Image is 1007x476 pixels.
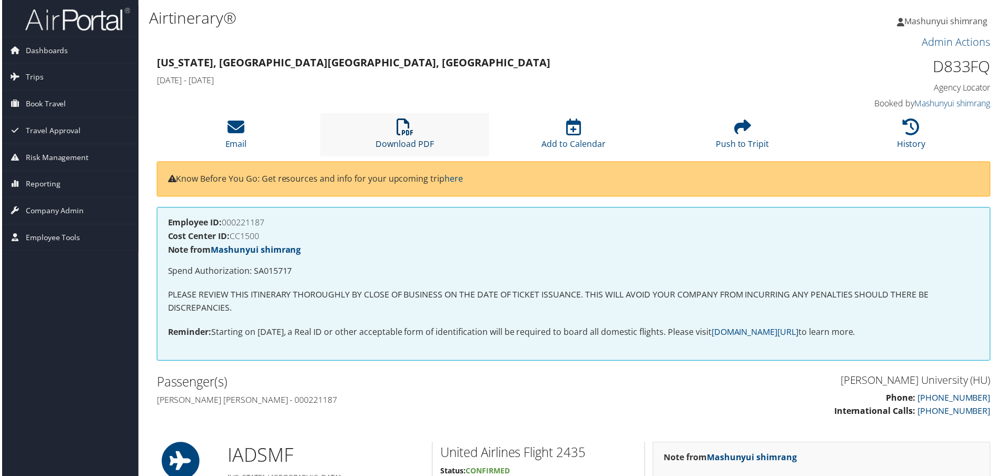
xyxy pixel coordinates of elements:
[836,407,917,419] strong: International Calls:
[899,125,928,150] a: History
[376,125,434,150] a: Download PDF
[24,145,87,171] span: Risk Management
[916,98,993,110] a: Mashunyui shimrang
[924,35,993,49] a: Admin Actions
[795,98,993,110] h4: Booked by
[24,118,79,144] span: Travel Approval
[542,125,606,150] a: Add to Calendar
[224,125,246,150] a: Email
[210,245,300,256] a: Mashunyui shimrang
[166,217,221,229] strong: Employee ID:
[23,7,129,32] img: airportal-logo.png
[155,396,566,408] h4: [PERSON_NAME] [PERSON_NAME] - 000221187
[795,56,993,78] h1: D833FQ
[166,265,982,279] p: Spend Authorization: SA015717
[166,290,982,316] p: PLEASE REVIEW THIS ITINERARY THOROUGHLY BY CLOSE OF BUSINESS ON THE DATE OF TICKET ISSUANCE. THIS...
[166,328,210,339] strong: Reminder:
[888,394,917,405] strong: Phone:
[166,219,982,227] h4: 000221187
[899,5,1001,37] a: Mashunyui shimrang
[24,172,58,198] span: Reporting
[713,328,800,339] a: [DOMAIN_NAME][URL]
[166,327,982,341] p: Starting on [DATE], a Real ID or other acceptable form of identification will be required to boar...
[166,233,982,241] h4: CC1500
[166,173,982,187] p: Know Before You Go: Get resources and info for your upcoming trip
[582,374,993,389] h3: [PERSON_NAME] University (HU)
[155,75,779,86] h4: [DATE] - [DATE]
[920,394,993,405] a: [PHONE_NUMBER]
[166,231,229,243] strong: Cost Center ID:
[920,407,993,419] a: [PHONE_NUMBER]
[906,15,990,27] span: Mashunyui shimrang
[445,174,463,185] a: here
[24,199,82,225] span: Company Admin
[795,82,993,94] h4: Agency Locator
[665,453,798,465] strong: Note from
[147,7,716,29] h1: Airtinerary®
[717,125,771,150] a: Push to Tripit
[155,374,566,392] h2: Passenger(s)
[440,445,637,463] h2: United Airlines Flight 2435
[24,37,66,64] span: Dashboards
[166,245,300,256] strong: Note from
[24,64,42,91] span: Trips
[155,56,551,70] strong: [US_STATE], [GEOGRAPHIC_DATA] [GEOGRAPHIC_DATA], [GEOGRAPHIC_DATA]
[24,225,78,252] span: Employee Tools
[226,444,424,470] h1: IAD SMF
[24,91,64,117] span: Book Travel
[708,453,798,465] a: Mashunyui shimrang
